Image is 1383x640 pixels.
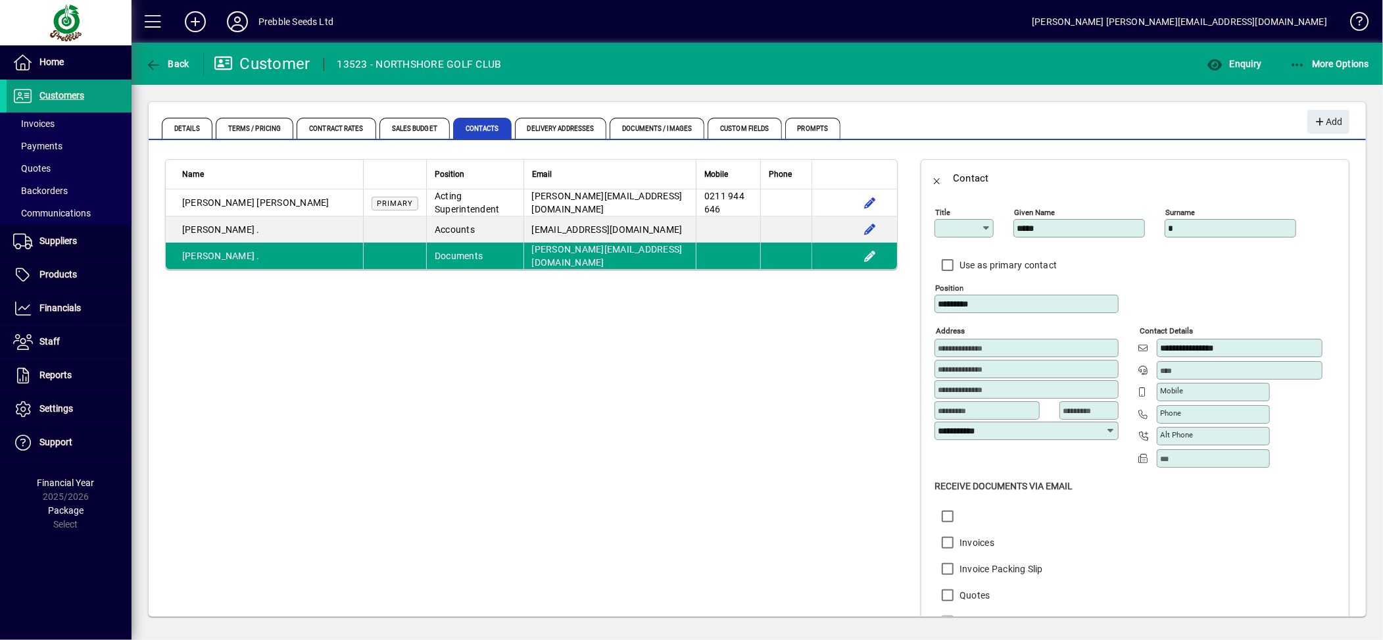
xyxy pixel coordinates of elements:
div: Phone [769,167,804,182]
span: Position [435,167,464,182]
app-page-header-button: Back [132,52,204,76]
button: More Options [1286,52,1373,76]
span: Reports [39,370,72,380]
span: More Options [1290,59,1370,69]
span: [PERSON_NAME] [182,197,255,208]
div: [PERSON_NAME] [PERSON_NAME][EMAIL_ADDRESS][DOMAIN_NAME] [1032,11,1327,32]
div: Position [435,167,516,182]
span: [PERSON_NAME] [182,224,255,235]
label: Invoice Packing Slip [957,562,1043,576]
span: Financials [39,303,81,313]
div: 13523 - NORTHSHORE GOLF CLUB [337,54,502,75]
label: Statements [957,615,1009,628]
a: Knowledge Base [1340,3,1367,45]
span: [PERSON_NAME] [182,251,255,261]
a: Quotes [7,157,132,180]
span: . [257,224,260,235]
button: Enquiry [1203,52,1265,76]
span: [PERSON_NAME][EMAIL_ADDRESS][DOMAIN_NAME] [532,191,683,214]
span: Quotes [13,163,51,174]
span: [PERSON_NAME][EMAIL_ADDRESS][DOMAIN_NAME] [532,244,683,268]
div: Email [532,167,689,182]
span: Invoices [13,118,55,129]
mat-label: Position [935,283,963,293]
mat-label: Surname [1165,208,1195,217]
mat-label: Alt Phone [1160,430,1193,439]
span: Support [39,437,72,447]
a: Backorders [7,180,132,202]
span: Settings [39,403,73,414]
span: [EMAIL_ADDRESS][DOMAIN_NAME] [532,224,683,235]
button: Add [174,10,216,34]
span: Back [145,59,189,69]
span: Prompts [785,118,841,139]
a: Invoices [7,112,132,135]
td: Documents [426,243,523,269]
td: Acting Superintendent [426,189,523,216]
td: Accounts [426,216,523,243]
button: Back [142,52,193,76]
a: Staff [7,326,132,358]
span: Suppliers [39,235,77,246]
span: Products [39,269,77,280]
span: Primary [377,199,413,208]
a: Products [7,258,132,291]
span: Custom Fields [708,118,781,139]
span: Phone [769,167,792,182]
label: Invoices [957,536,994,549]
span: Package [48,505,84,516]
span: Mobile [704,167,728,182]
button: Add [1307,110,1349,134]
span: Delivery Addresses [515,118,607,139]
a: Home [7,46,132,79]
span: Add [1314,111,1342,133]
button: Back [921,162,953,194]
a: Reports [7,359,132,392]
span: Details [162,118,212,139]
span: Contacts [453,118,512,139]
div: Name [182,167,355,182]
label: Use as primary contact [957,258,1057,272]
a: Financials [7,292,132,325]
div: Mobile [704,167,752,182]
span: Name [182,167,204,182]
span: Backorders [13,185,68,196]
span: Sales Budget [379,118,450,139]
span: . [257,251,260,261]
div: Contact [953,168,989,189]
span: Receive Documents Via Email [934,481,1073,491]
mat-label: Mobile [1160,386,1183,395]
span: [PERSON_NAME] [257,197,329,208]
button: Profile [216,10,258,34]
span: Customers [39,90,84,101]
span: Contract Rates [297,118,376,139]
a: Support [7,426,132,459]
span: Email [532,167,552,182]
a: Payments [7,135,132,157]
mat-label: Phone [1160,408,1181,418]
span: Home [39,57,64,67]
a: Communications [7,202,132,224]
div: Customer [214,53,310,74]
mat-label: Title [935,208,950,217]
span: Financial Year [37,478,95,488]
span: Documents / Images [610,118,704,139]
mat-label: Given name [1014,208,1055,217]
a: Settings [7,393,132,426]
span: Payments [13,141,62,151]
span: Communications [13,208,91,218]
span: Staff [39,336,60,347]
div: Prebble Seeds Ltd [258,11,333,32]
span: Enquiry [1207,59,1261,69]
span: 0211 944 646 [704,191,744,214]
label: Quotes [957,589,990,602]
span: Terms / Pricing [216,118,294,139]
a: Suppliers [7,225,132,258]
